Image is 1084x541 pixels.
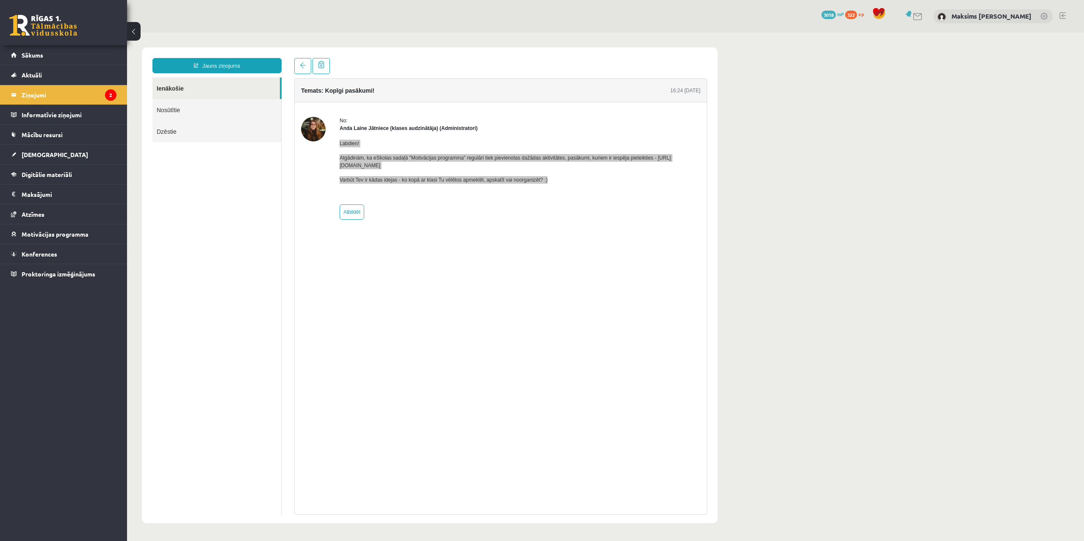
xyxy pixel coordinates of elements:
a: Maksims [PERSON_NAME] [951,12,1031,20]
span: mP [837,11,844,17]
span: [DEMOGRAPHIC_DATA] [22,151,88,158]
span: Proktoringa izmēģinājums [22,270,95,278]
span: xp [858,11,864,17]
span: Sākums [22,51,43,59]
legend: Maksājumi [22,185,116,204]
legend: Ziņojumi [22,85,116,105]
p: Labdien! [213,107,573,115]
a: Maksājumi [11,185,116,204]
a: Dzēstie [25,88,154,110]
span: 322 [845,11,857,19]
span: Digitālie materiāli [22,171,72,178]
a: Ziņojumi2 [11,85,116,105]
span: Konferences [22,250,57,258]
a: Motivācijas programma [11,224,116,244]
a: Nosūtītie [25,66,154,88]
a: Sākums [11,45,116,65]
p: Atgādinām, ka eSkolas sadaļā "Motivācijas programma" regulāri tiek pievienotas dažādas aktivitāte... [213,121,573,137]
legend: Informatīvie ziņojumi [22,105,116,124]
a: Mācību resursi [11,125,116,144]
div: No: [213,84,573,92]
h4: Temats: Kopīgi pasākumi! [174,55,247,61]
a: Informatīvie ziņojumi [11,105,116,124]
a: Ienākošie [25,45,153,66]
a: Proktoringa izmēģinājums [11,264,116,284]
a: Rīgas 1. Tālmācības vidusskola [9,15,77,36]
a: Aktuāli [11,65,116,85]
p: Varbūt Tev ir kādas idejas - ko kopā ar klasi Tu vēlētos apmeklēt, apskatīt vai noorganizēt? :) [213,144,573,151]
i: 2 [105,89,116,101]
a: Konferences [11,244,116,264]
a: Atbildēt [213,172,237,187]
a: Atzīmes [11,204,116,224]
img: Anda Laine Jātniece (klases audzinātāja) [174,84,199,109]
span: Atzīmes [22,210,44,218]
a: Jauns ziņojums [25,25,155,41]
img: Maksims Mihails Blizņuks [937,13,946,21]
a: 322 xp [845,11,868,17]
span: Aktuāli [22,71,42,79]
strong: Anda Laine Jātniece (klases audzinātāja) (Administratori) [213,93,351,99]
span: 3018 [821,11,836,19]
a: Digitālie materiāli [11,165,116,184]
a: [DEMOGRAPHIC_DATA] [11,145,116,164]
div: 16:24 [DATE] [543,54,573,62]
a: 3018 mP [821,11,844,17]
span: Mācību resursi [22,131,63,138]
span: Motivācijas programma [22,230,88,238]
